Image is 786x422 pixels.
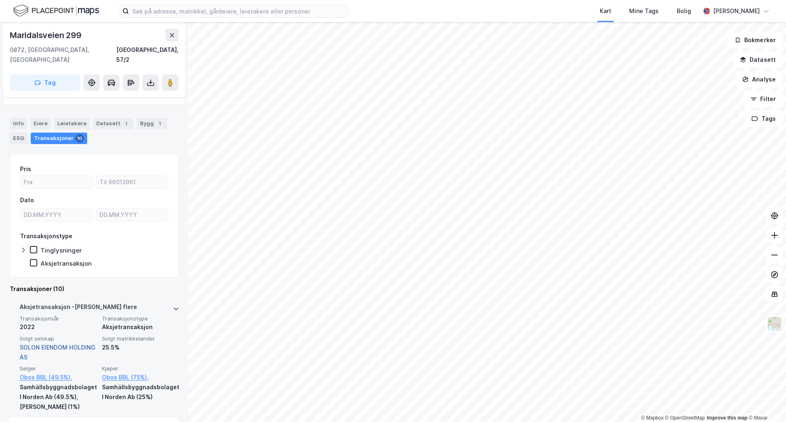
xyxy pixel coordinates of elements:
div: ESG [10,133,27,144]
div: Aksjetransaksjon - [PERSON_NAME] flere [20,302,137,315]
button: Filter [743,91,783,107]
div: Bygg [137,118,167,129]
div: Samhällsbyggnadsbolaget I Norden Ab (49.5%), [20,382,97,402]
div: 0872, [GEOGRAPHIC_DATA], [GEOGRAPHIC_DATA] [10,45,116,65]
button: Tags [745,111,783,127]
div: [GEOGRAPHIC_DATA], 57/2 [116,45,178,65]
span: Solgt matrikkelandel [102,335,179,342]
div: 25.5% [102,343,179,352]
div: Kart [600,6,611,16]
div: Dato [20,195,34,205]
div: Aksjetransaksjon [41,260,92,267]
div: Leietakere [54,118,90,129]
div: Info [10,118,27,129]
div: Transaksjonstype [20,231,72,241]
button: Bokmerker [727,32,783,48]
div: Mine Tags [629,6,659,16]
span: Transaksjonstype [102,315,179,322]
a: SOLON EIENDOM HOLDING AS [20,344,95,361]
iframe: Chat Widget [745,383,786,422]
div: [PERSON_NAME] [713,6,760,16]
div: Tinglysninger [41,246,82,254]
img: logo.f888ab2527a4732fd821a326f86c7f29.svg [13,4,99,18]
input: DD.MM.YYYY [20,209,92,221]
div: Eiere [30,118,51,129]
input: DD.MM.YYYY [96,209,168,221]
div: Datasett [93,118,133,129]
a: Obos BBL (49.5%), [20,372,97,382]
div: 1 [122,120,130,128]
div: Pris [20,164,31,174]
div: Kontrollprogram for chat [745,383,786,422]
a: Improve this map [707,415,748,421]
div: Bolig [677,6,691,16]
span: Kjøper [102,365,179,372]
span: Transaksjonsår [20,315,97,322]
div: Transaksjoner (10) [10,284,178,294]
a: Mapbox [641,415,664,421]
img: Z [767,316,782,332]
button: Datasett [733,52,783,68]
a: OpenStreetMap [665,415,705,421]
button: Analyse [735,71,783,88]
span: Solgt selskap [20,335,97,342]
input: Søk på adresse, matrikkel, gårdeiere, leietakere eller personer [129,5,348,17]
div: Transaksjoner [31,133,87,144]
div: [PERSON_NAME] (1%) [20,402,97,412]
div: Samhällsbyggnadsbolaget I Norden Ab (25%) [102,382,179,402]
input: Til 66013961 [96,176,168,188]
div: Aksjetransaksjon [102,322,179,332]
input: Fra [20,176,92,188]
div: 10 [75,134,84,142]
div: 1 [156,120,164,128]
button: Tag [10,74,80,91]
div: 2022 [20,322,97,332]
div: Maridalsveien 299 [10,29,83,42]
span: Selger [20,365,97,372]
a: Obos BBL (75%), [102,372,179,382]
